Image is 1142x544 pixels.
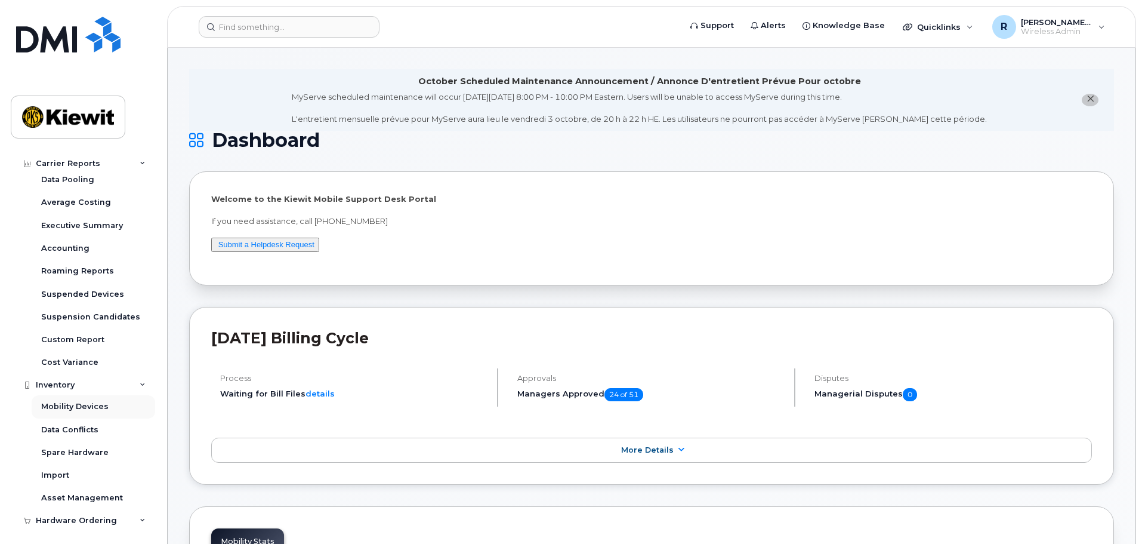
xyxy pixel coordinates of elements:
h4: Disputes [814,374,1092,383]
span: 24 of 51 [604,388,643,401]
button: close notification [1082,94,1098,106]
button: Submit a Helpdesk Request [211,238,319,253]
span: More Details [621,445,674,454]
a: details [305,389,335,398]
h2: [DATE] Billing Cycle [211,329,1092,347]
div: MyServe scheduled maintenance will occur [DATE][DATE] 8:00 PM - 10:00 PM Eastern. Users will be u... [292,91,987,125]
a: Submit a Helpdesk Request [218,240,314,249]
iframe: Messenger Launcher [1090,492,1133,535]
span: 0 [903,388,917,401]
li: Waiting for Bill Files [220,388,487,399]
span: Dashboard [212,131,320,149]
p: Welcome to the Kiewit Mobile Support Desk Portal [211,193,1092,205]
h4: Process [220,374,487,383]
p: If you need assistance, call [PHONE_NUMBER] [211,216,1092,227]
h5: Managers Approved [517,388,784,401]
h4: Approvals [517,374,784,383]
h5: Managerial Disputes [814,388,1092,401]
div: October Scheduled Maintenance Announcement / Annonce D'entretient Prévue Pour octobre [418,75,861,88]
